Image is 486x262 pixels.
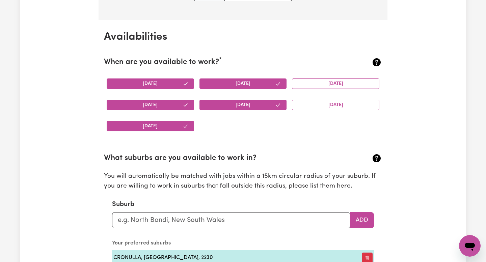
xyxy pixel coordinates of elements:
iframe: Button to launch messaging window [459,235,481,257]
button: [DATE] [107,100,194,110]
button: [DATE] [292,100,379,110]
button: [DATE] [107,78,194,89]
p: You will automatically be matched with jobs within a 15km circular radius of your suburb. If you ... [104,172,382,191]
caption: Your preferred suburbs [112,236,374,250]
button: Add to preferred suburbs [350,212,374,228]
label: Suburb [112,199,134,209]
h2: Availabilities [104,31,382,43]
button: [DATE] [107,121,194,131]
h2: What suburbs are you available to work in? [104,154,336,163]
button: [DATE] [199,100,287,110]
button: [DATE] [292,78,379,89]
button: [DATE] [199,78,287,89]
h2: When are you available to work? [104,58,336,67]
input: e.g. North Bondi, New South Wales [112,212,350,228]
